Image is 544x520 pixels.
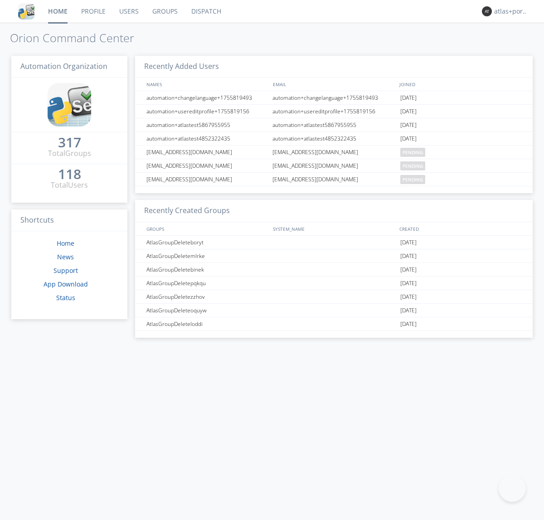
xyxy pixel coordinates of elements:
[400,175,425,184] span: pending
[135,277,533,290] a: AtlasGroupDeletepqkqu[DATE]
[270,173,398,186] div: [EMAIL_ADDRESS][DOMAIN_NAME]
[270,159,398,172] div: [EMAIL_ADDRESS][DOMAIN_NAME]
[57,239,74,248] a: Home
[400,277,417,290] span: [DATE]
[144,105,270,118] div: automation+usereditprofile+1755819156
[135,236,533,249] a: AtlasGroupDeleteboryt[DATE]
[144,146,270,159] div: [EMAIL_ADDRESS][DOMAIN_NAME]
[144,118,270,131] div: automation+atlastest5867955955
[271,78,397,91] div: EMAIL
[135,173,533,186] a: [EMAIL_ADDRESS][DOMAIN_NAME][EMAIL_ADDRESS][DOMAIN_NAME]pending
[57,253,74,261] a: News
[135,249,533,263] a: AtlasGroupDeletemlrke[DATE]
[400,161,425,170] span: pending
[135,200,533,222] h3: Recently Created Groups
[270,146,398,159] div: [EMAIL_ADDRESS][DOMAIN_NAME]
[144,159,270,172] div: [EMAIL_ADDRESS][DOMAIN_NAME]
[482,6,492,16] img: 373638.png
[400,317,417,331] span: [DATE]
[58,170,81,180] a: 118
[270,105,398,118] div: automation+usereditprofile+1755819156
[58,170,81,179] div: 118
[400,236,417,249] span: [DATE]
[144,132,270,145] div: automation+atlastest4852322435
[44,280,88,288] a: App Download
[400,148,425,157] span: pending
[270,91,398,104] div: automation+changelanguage+1755819493
[144,317,270,330] div: AtlasGroupDeleteloddi
[144,290,270,303] div: AtlasGroupDeletezzhov
[135,290,533,304] a: AtlasGroupDeletezzhov[DATE]
[51,180,88,190] div: Total Users
[144,304,270,317] div: AtlasGroupDeleteoquyw
[144,236,270,249] div: AtlasGroupDeleteboryt
[271,222,397,235] div: SYSTEM_NAME
[400,263,417,277] span: [DATE]
[48,83,91,126] img: cddb5a64eb264b2086981ab96f4c1ba7
[144,78,268,91] div: NAMES
[11,209,127,232] h3: Shortcuts
[270,118,398,131] div: automation+atlastest5867955955
[494,7,528,16] div: atlas+portuguese0001
[56,293,75,302] a: Status
[20,61,107,71] span: Automation Organization
[135,56,533,78] h3: Recently Added Users
[135,263,533,277] a: AtlasGroupDeletebinek[DATE]
[144,222,268,235] div: GROUPS
[144,173,270,186] div: [EMAIL_ADDRESS][DOMAIN_NAME]
[144,277,270,290] div: AtlasGroupDeletepqkqu
[400,105,417,118] span: [DATE]
[144,249,270,262] div: AtlasGroupDeletemlrke
[48,148,91,159] div: Total Groups
[135,91,533,105] a: automation+changelanguage+1755819493automation+changelanguage+1755819493[DATE]
[400,304,417,317] span: [DATE]
[400,290,417,304] span: [DATE]
[400,132,417,146] span: [DATE]
[135,118,533,132] a: automation+atlastest5867955955automation+atlastest5867955955[DATE]
[144,263,270,276] div: AtlasGroupDeletebinek
[135,304,533,317] a: AtlasGroupDeleteoquyw[DATE]
[144,91,270,104] div: automation+changelanguage+1755819493
[58,138,81,148] a: 317
[135,159,533,173] a: [EMAIL_ADDRESS][DOMAIN_NAME][EMAIL_ADDRESS][DOMAIN_NAME]pending
[18,3,34,19] img: cddb5a64eb264b2086981ab96f4c1ba7
[397,78,524,91] div: JOINED
[135,146,533,159] a: [EMAIL_ADDRESS][DOMAIN_NAME][EMAIL_ADDRESS][DOMAIN_NAME]pending
[270,132,398,145] div: automation+atlastest4852322435
[400,91,417,105] span: [DATE]
[135,132,533,146] a: automation+atlastest4852322435automation+atlastest4852322435[DATE]
[397,222,524,235] div: CREATED
[58,138,81,147] div: 317
[400,249,417,263] span: [DATE]
[135,105,533,118] a: automation+usereditprofile+1755819156automation+usereditprofile+1755819156[DATE]
[53,266,78,275] a: Support
[400,118,417,132] span: [DATE]
[135,317,533,331] a: AtlasGroupDeleteloddi[DATE]
[499,475,526,502] iframe: Toggle Customer Support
